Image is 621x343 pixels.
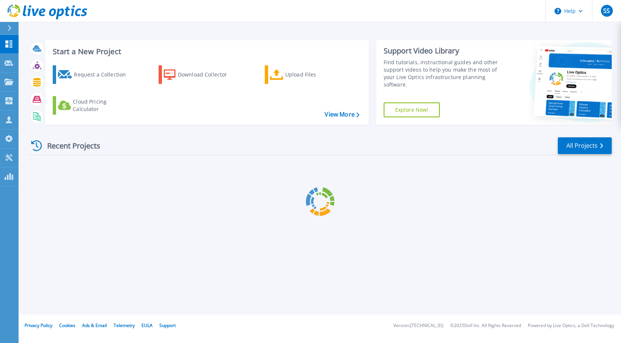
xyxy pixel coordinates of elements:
h3: Start a New Project [53,48,359,56]
a: Request a Collection [53,65,136,84]
div: Find tutorials, instructional guides and other support videos to help you make the most of your L... [384,59,503,88]
a: Explore Now! [384,102,440,117]
div: Download Collector [178,67,237,82]
div: Support Video Library [384,46,503,56]
a: Upload Files [265,65,348,84]
span: SS [603,8,610,14]
a: Cookies [59,322,75,329]
div: Request a Collection [74,67,133,82]
div: Recent Projects [29,137,110,155]
a: Privacy Policy [25,322,52,329]
li: Powered by Live Optics, a Dell Technology [528,323,614,328]
li: Version: [TECHNICAL_ID] [393,323,443,328]
a: Ads & Email [82,322,107,329]
a: Support [159,322,176,329]
div: Upload Files [285,67,345,82]
a: All Projects [558,137,612,154]
div: Cloud Pricing Calculator [73,98,132,113]
a: Download Collector [159,65,241,84]
a: EULA [142,322,153,329]
li: © 2025 Dell Inc. All Rights Reserved [450,323,521,328]
a: Cloud Pricing Calculator [53,96,136,115]
a: Telemetry [114,322,135,329]
a: View More [325,111,359,118]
